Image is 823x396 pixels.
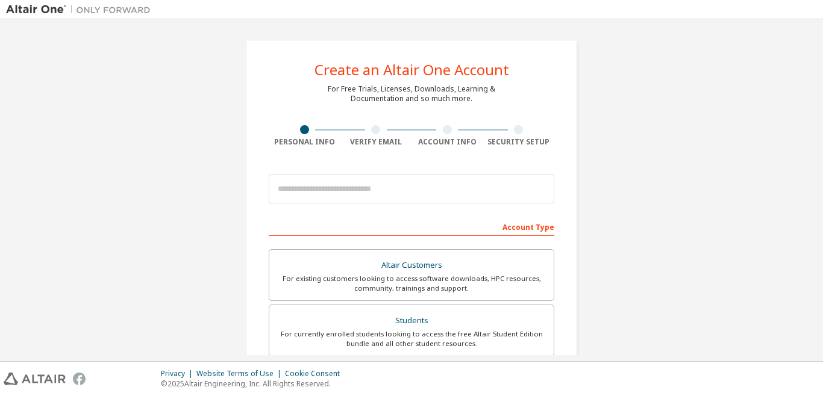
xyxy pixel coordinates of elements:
[285,369,347,379] div: Cookie Consent
[6,4,157,16] img: Altair One
[277,329,546,348] div: For currently enrolled students looking to access the free Altair Student Edition bundle and all ...
[411,137,483,147] div: Account Info
[196,369,285,379] div: Website Terms of Use
[73,373,86,385] img: facebook.svg
[161,369,196,379] div: Privacy
[269,217,554,236] div: Account Type
[328,84,495,104] div: For Free Trials, Licenses, Downloads, Learning & Documentation and so much more.
[277,312,546,329] div: Students
[277,257,546,274] div: Altair Customers
[269,137,340,147] div: Personal Info
[340,137,412,147] div: Verify Email
[314,63,509,77] div: Create an Altair One Account
[277,274,546,293] div: For existing customers looking to access software downloads, HPC resources, community, trainings ...
[4,373,66,385] img: altair_logo.svg
[161,379,347,389] p: © 2025 Altair Engineering, Inc. All Rights Reserved.
[483,137,555,147] div: Security Setup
